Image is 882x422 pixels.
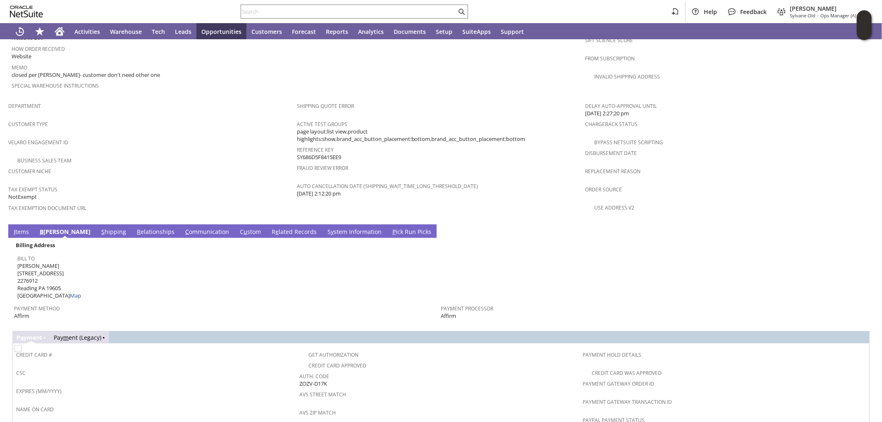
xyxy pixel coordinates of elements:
[12,82,99,89] a: Special Warehouse Instructions
[390,228,433,237] a: Pick Run Picks
[441,312,457,320] span: Affirm
[20,334,24,341] span: a
[297,146,334,153] a: Reference Key
[299,380,327,388] span: ZOZV-D17K
[299,391,346,398] a: AVS Street Match
[394,28,426,36] span: Documents
[740,8,767,16] span: Feedback
[704,8,717,16] span: Help
[325,228,384,237] a: System Information
[583,398,672,405] a: Payment Gateway Transaction ID
[287,23,321,40] a: Forecast
[246,23,287,40] a: Customers
[8,139,68,146] a: Velaro Engagement ID
[10,6,43,17] svg: logo
[308,351,359,358] a: Get Authorization
[110,28,142,36] span: Warehouse
[16,406,54,413] a: Name On Card
[50,23,69,40] a: Home
[457,7,466,17] svg: Search
[152,28,165,36] span: Tech
[14,305,60,312] a: Payment Method
[292,28,316,36] span: Forecast
[297,121,347,128] a: Active Test Groups
[17,262,81,300] span: [PERSON_NAME] [STREET_ADDRESS] 2276912 Reading PA 19605 [GEOGRAPHIC_DATA]
[244,228,247,236] span: u
[14,345,22,352] img: Unchecked
[201,28,241,36] span: Opportunities
[8,103,41,110] a: Department
[594,204,634,211] a: Use Address V2
[431,23,457,40] a: Setup
[392,228,396,236] span: P
[12,228,31,237] a: Items
[12,64,27,71] a: Memo
[859,226,869,236] a: Unrolled view on
[857,10,872,40] iframe: Click here to launch Oracle Guided Learning Help Panel
[40,228,43,236] span: B
[501,28,524,36] span: Support
[238,228,263,237] a: Custom
[321,23,353,40] a: Reports
[175,28,191,36] span: Leads
[270,228,319,237] a: Related Records
[358,28,384,36] span: Analytics
[8,168,51,175] a: Customer Niche
[12,71,160,79] span: closed per [PERSON_NAME]- customer don't need other one
[8,193,37,201] span: NotExempt
[585,121,638,128] a: Chargeback Status
[185,228,189,236] span: C
[790,5,867,12] span: [PERSON_NAME]
[592,370,662,377] a: Credit Card Was Approved
[297,103,354,110] a: Shipping Quote Error
[308,362,366,369] a: Credit Card Approved
[275,228,279,236] span: e
[74,28,100,36] span: Activities
[196,23,246,40] a: Opportunities
[54,334,101,341] a: Payment (Legacy)
[585,55,635,62] a: From Subscription
[12,45,65,52] a: How Order Received
[585,110,629,117] span: [DATE] 2:27:20 pm
[297,190,341,198] span: [DATE] 2:12:20 pm
[69,23,105,40] a: Activities
[857,26,872,41] span: Oracle Guided Learning Widget. To move around, please hold and drag
[8,121,48,128] a: Customer Type
[585,150,637,157] a: Disbursement Date
[137,228,141,236] span: R
[457,23,496,40] a: SuiteApps
[326,28,348,36] span: Reports
[594,139,663,146] a: Bypass NetSuite Scripting
[170,23,196,40] a: Leads
[585,37,633,44] a: Sift Science Score
[147,23,170,40] a: Tech
[297,153,341,161] span: SY686D5F8415EE9
[105,23,147,40] a: Warehouse
[35,26,45,36] svg: Shortcuts
[99,228,128,237] a: Shipping
[55,26,65,36] svg: Home
[183,228,231,237] a: Communication
[585,168,641,175] a: Replacement reason
[462,28,491,36] span: SuiteApps
[441,305,494,312] a: Payment Processor
[17,255,35,262] a: Bill To
[16,370,26,377] a: CSC
[8,205,86,212] a: Tax Exemption Document URL
[583,380,654,387] a: Payment Gateway Order ID
[585,103,657,110] a: Delay Auto-Approval Until
[16,351,52,358] a: Credit Card #
[790,12,815,19] span: Sylvane Old
[135,228,177,237] a: Relationships
[101,228,105,236] span: S
[436,28,452,36] span: Setup
[30,23,50,40] div: Shortcuts
[38,228,93,237] a: B[PERSON_NAME]
[14,312,29,320] span: Affirm
[297,128,581,143] span: page layout:list view,product highlights:show,brand_acc_button_placement:bottom,brand_acc_button_...
[389,23,431,40] a: Documents
[241,7,457,17] input: Search
[8,186,57,193] a: Tax Exempt Status
[17,334,42,341] a: Payment
[297,165,348,172] a: Fraud Review Error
